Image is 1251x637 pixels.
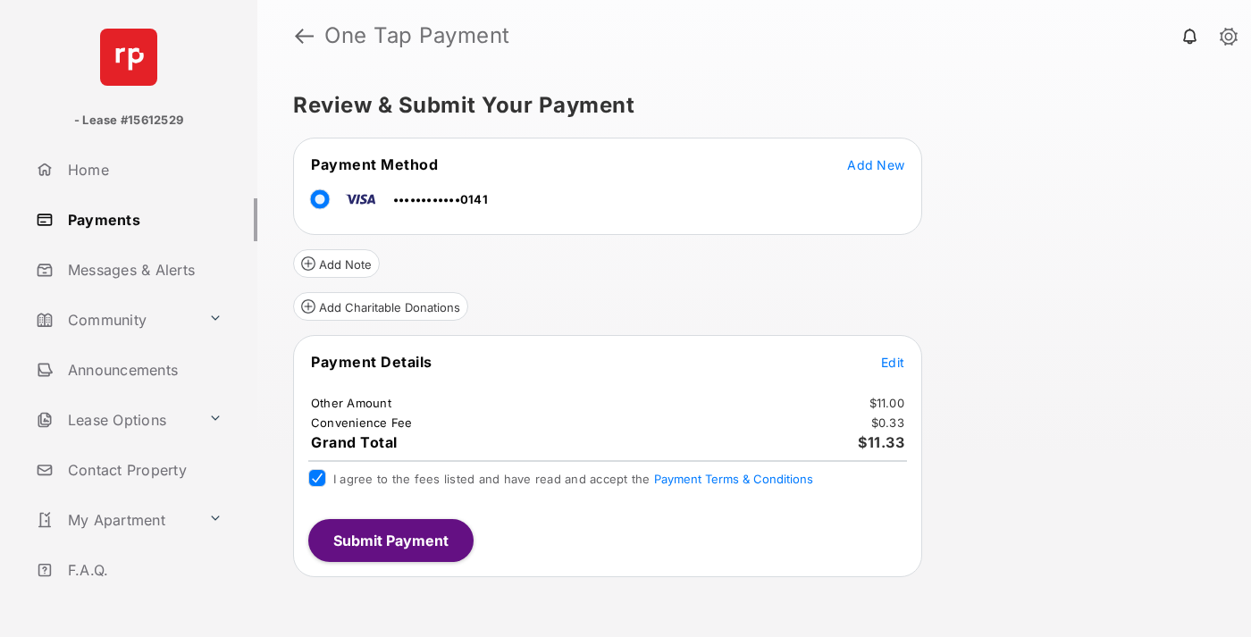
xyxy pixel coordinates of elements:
[311,155,438,173] span: Payment Method
[29,248,257,291] a: Messages & Alerts
[869,395,906,411] td: $11.00
[29,398,201,441] a: Lease Options
[881,353,904,371] button: Edit
[293,249,380,278] button: Add Note
[654,472,813,486] button: I agree to the fees listed and have read and accept the
[29,549,257,591] a: F.A.Q.
[29,448,257,491] a: Contact Property
[100,29,157,86] img: svg+xml;base64,PHN2ZyB4bWxucz0iaHR0cDovL3d3dy53My5vcmcvMjAwMC9zdmciIHdpZHRoPSI2NCIgaGVpZ2h0PSI2NC...
[74,112,183,130] p: - Lease #15612529
[29,348,257,391] a: Announcements
[310,395,392,411] td: Other Amount
[858,433,904,451] span: $11.33
[847,155,904,173] button: Add New
[293,95,1201,116] h5: Review & Submit Your Payment
[311,433,398,451] span: Grand Total
[29,499,201,541] a: My Apartment
[324,25,510,46] strong: One Tap Payment
[333,472,813,486] span: I agree to the fees listed and have read and accept the
[29,198,257,241] a: Payments
[881,355,904,370] span: Edit
[870,415,905,431] td: $0.33
[393,192,488,206] span: ••••••••••••0141
[293,292,468,321] button: Add Charitable Donations
[847,157,904,172] span: Add New
[29,148,257,191] a: Home
[311,353,432,371] span: Payment Details
[310,415,414,431] td: Convenience Fee
[29,298,201,341] a: Community
[308,519,474,562] button: Submit Payment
